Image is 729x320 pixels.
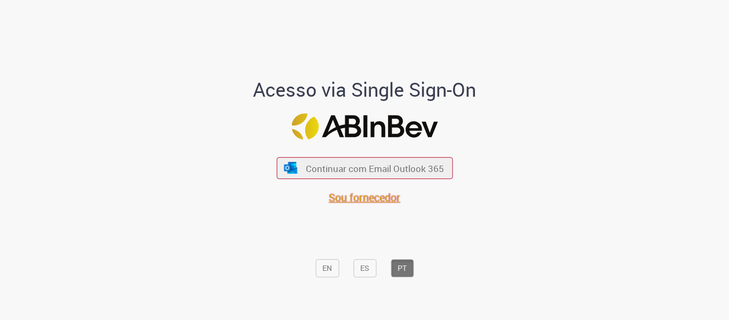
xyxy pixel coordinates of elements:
[291,113,438,139] img: Logo ABInBev
[391,259,414,277] button: PT
[315,259,339,277] button: EN
[306,162,444,174] span: Continuar com Email Outlook 365
[329,190,400,205] a: Sou fornecedor
[217,80,513,101] h1: Acesso via Single Sign-On
[283,162,298,174] img: ícone Azure/Microsoft 360
[276,157,453,179] button: ícone Azure/Microsoft 360 Continuar com Email Outlook 365
[353,259,376,277] button: ES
